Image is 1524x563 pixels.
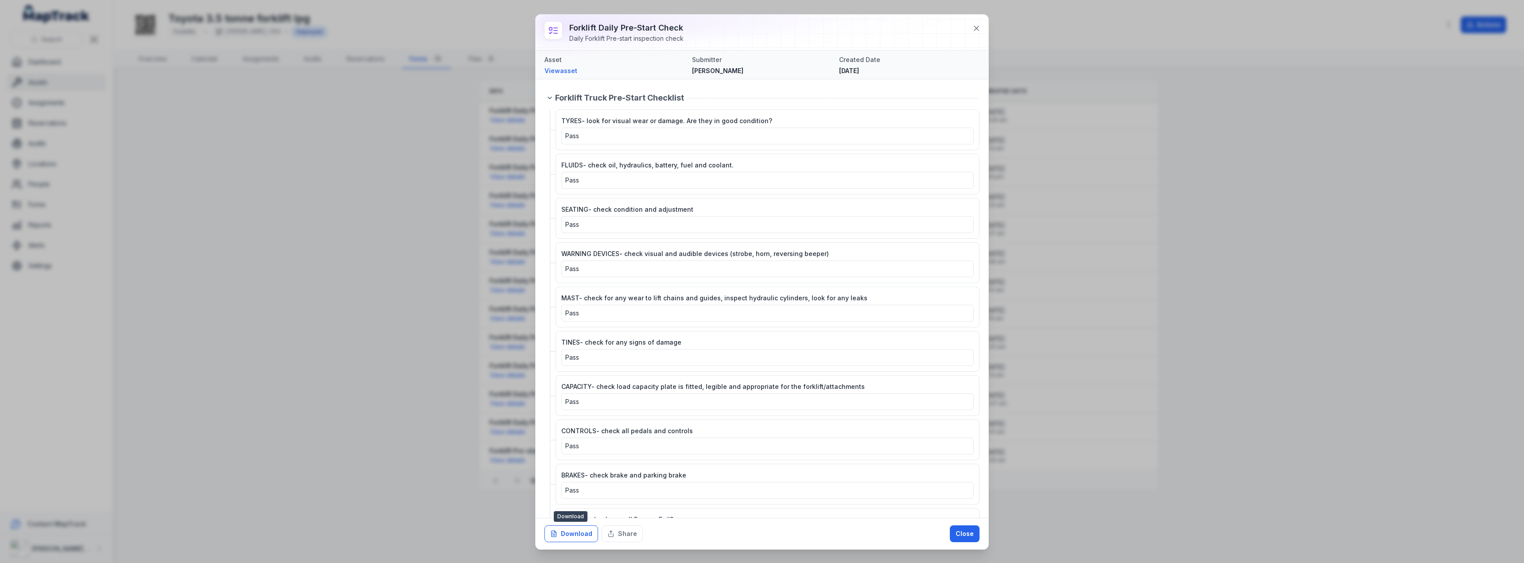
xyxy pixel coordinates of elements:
time: 9/1/2025, 7:13:08 AM [839,67,859,74]
span: MAST- check for any wear to lift chains and guides, inspect hydraulic cylinders, look for any leaks [561,294,867,302]
span: Created Date [839,56,880,63]
span: Pass [565,486,579,494]
span: Pass [565,309,579,317]
button: Close [950,525,980,542]
span: [PERSON_NAME] [692,67,743,74]
span: BRAKES- check brake and parking brake [561,471,686,479]
span: CONTROLS- check all pedals and controls [561,427,693,435]
a: Viewasset [544,66,685,75]
span: Pre-start check overall Pass or Fail? [561,516,673,523]
span: Pass [565,353,579,361]
span: Asset [544,56,562,63]
span: Pass [565,132,579,140]
span: Pass [565,442,579,450]
span: SEATING- check condition and adjustment [561,206,693,213]
span: TYRES- look for visual wear or damage. Are they in good condition? [561,117,772,124]
span: FLUIDS- check oil, hydraulics, battery, fuel and coolant. [561,161,734,169]
span: Pass [565,176,579,184]
span: TINES- check for any signs of damage [561,338,681,346]
h3: Forklift Daily Pre-start Check [569,22,684,34]
span: Pass [565,398,579,405]
button: Share [602,525,643,542]
span: WARNING DEVICES- check visual and audible devices (strobe, horn, reversing beeper) [561,250,829,257]
span: Download [554,511,587,522]
div: Daily Forklift Pre-start inspection check [569,34,684,43]
span: Pass [565,265,579,272]
button: Download [544,525,598,542]
span: [DATE] [839,67,859,74]
span: Submitter [692,56,722,63]
span: CAPACITY- check load capacity plate is fitted, legible and appropriate for the forklift/attachments [561,383,865,390]
span: Forklift Truck Pre-Start Checklist [555,92,684,104]
span: Pass [565,221,579,228]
